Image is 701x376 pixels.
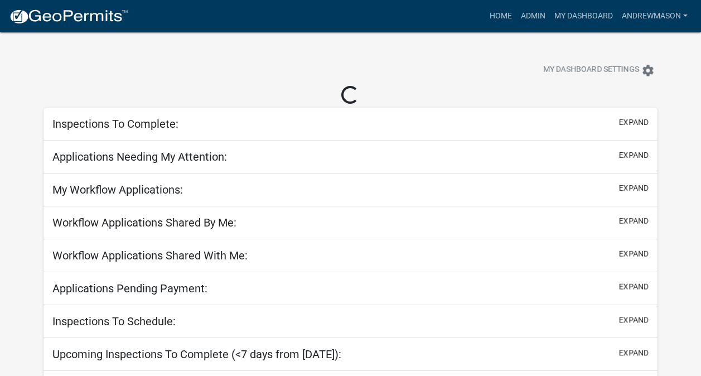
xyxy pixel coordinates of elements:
[485,6,516,27] a: Home
[619,314,649,326] button: expand
[52,117,178,131] h5: Inspections To Complete:
[550,6,617,27] a: My Dashboard
[534,59,664,81] button: My Dashboard Settingssettings
[52,282,207,295] h5: Applications Pending Payment:
[543,64,639,77] span: My Dashboard Settings
[516,6,550,27] a: Admin
[641,64,655,77] i: settings
[52,315,176,328] h5: Inspections To Schedule:
[52,150,227,163] h5: Applications Needing My Attention:
[619,281,649,293] button: expand
[52,183,183,196] h5: My Workflow Applications:
[619,215,649,227] button: expand
[619,117,649,128] button: expand
[617,6,692,27] a: AndrewMason
[619,347,649,359] button: expand
[619,182,649,194] button: expand
[52,249,248,262] h5: Workflow Applications Shared With Me:
[52,216,236,229] h5: Workflow Applications Shared By Me:
[52,348,341,361] h5: Upcoming Inspections To Complete (<7 days from [DATE]):
[619,248,649,260] button: expand
[619,150,649,161] button: expand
